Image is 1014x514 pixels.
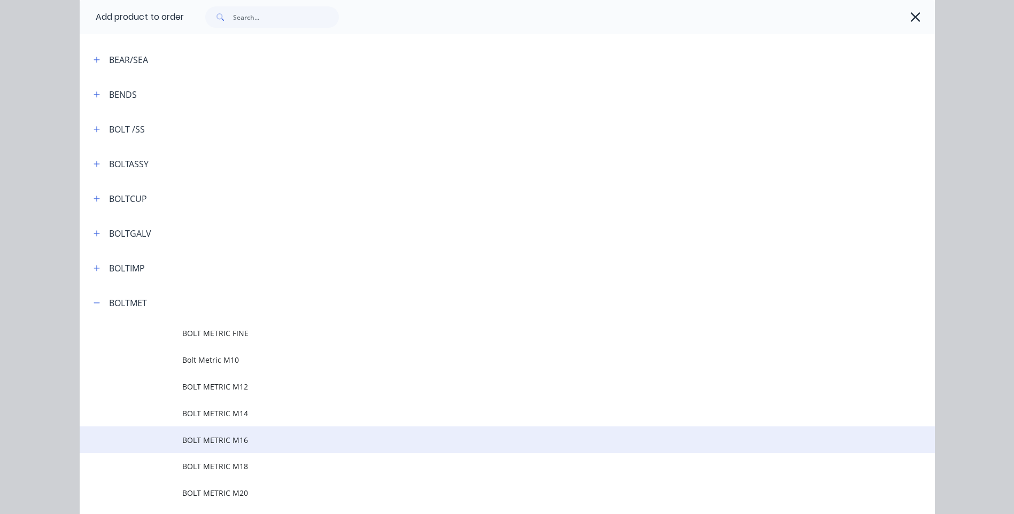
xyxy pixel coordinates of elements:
[233,6,339,28] input: Search...
[182,487,784,499] span: BOLT METRIC M20
[182,328,784,339] span: BOLT METRIC FINE
[109,53,148,66] div: BEAR/SEA
[109,158,149,170] div: BOLTASSY
[109,297,147,309] div: BOLTMET
[182,461,784,472] span: BOLT METRIC M18
[109,227,151,240] div: BOLTGALV
[109,123,145,136] div: BOLT /SS
[182,408,784,419] span: BOLT METRIC M14
[182,381,784,392] span: BOLT METRIC M12
[109,88,137,101] div: BENDS
[182,434,784,446] span: BOLT METRIC M16
[109,262,145,275] div: BOLTIMP
[109,192,147,205] div: BOLTCUP
[182,354,784,365] span: Bolt Metric M10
